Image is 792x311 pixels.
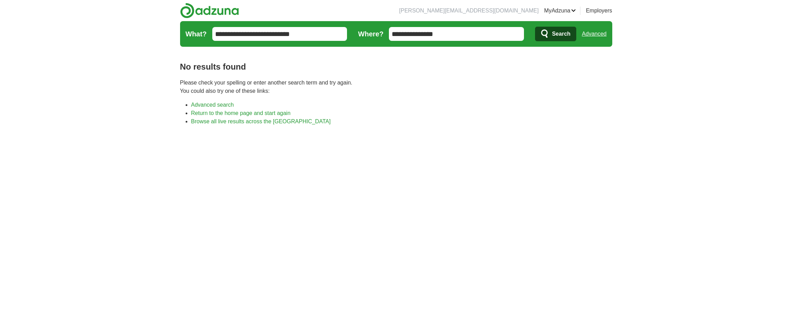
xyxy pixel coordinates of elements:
span: Search [552,27,570,41]
a: Advanced search [191,102,234,108]
a: Employers [586,7,612,15]
li: [PERSON_NAME][EMAIL_ADDRESS][DOMAIN_NAME] [399,7,539,15]
button: Search [535,27,576,41]
a: Browse all live results across the [GEOGRAPHIC_DATA] [191,118,331,124]
a: Advanced [582,27,606,41]
a: MyAdzuna [544,7,576,15]
img: Adzuna logo [180,3,239,18]
a: Return to the home page and start again [191,110,291,116]
h1: No results found [180,61,612,73]
label: What? [186,29,207,39]
p: Please check your spelling or enter another search term and try again. You could also try one of ... [180,79,612,95]
label: Where? [358,29,383,39]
